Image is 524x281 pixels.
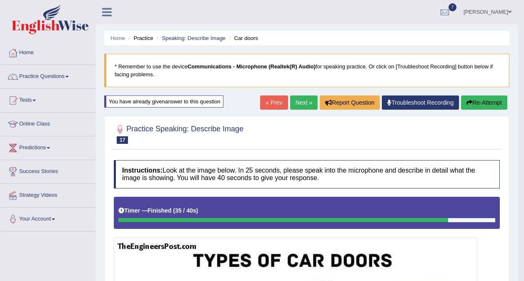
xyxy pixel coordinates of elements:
blockquote: * Remember to use the device for speaking practice. Or click on [Troubleshoot Recording] button b... [104,54,509,87]
b: 35 / 40s [175,207,196,214]
a: Online Class [0,113,95,133]
b: Finished [148,207,172,214]
a: Speaking: Describe Image [162,35,225,41]
a: Predictions [0,136,95,157]
span: 17 [117,136,128,144]
a: Practice Questions [0,65,95,86]
button: Re-Attempt [461,95,507,110]
h5: Timer — [118,208,198,214]
h4: Look at the image below. In 25 seconds, please speak into the microphone and describe in detail w... [114,160,500,188]
a: Next » [290,95,318,110]
li: Practice [126,34,153,42]
span: 7 [449,3,457,11]
a: Success Stories [0,160,95,181]
a: Your Account [0,208,95,228]
b: ) [196,207,198,214]
a: Strategy Videos [0,184,95,205]
a: « Prev [260,95,288,110]
b: ( [173,207,175,214]
button: Report Question [320,95,380,110]
a: Home [110,35,125,41]
li: Car doors [227,34,258,42]
b: Instructions: [122,167,163,174]
div: You have already given answer to this question [104,95,223,108]
a: Home [0,41,95,62]
b: Communications - Microphone (Realtek(R) Audio) [188,63,316,70]
h2: Practice Speaking: Describe Image [114,123,243,144]
a: Troubleshoot Recording [382,95,459,110]
a: Tests [0,89,95,110]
